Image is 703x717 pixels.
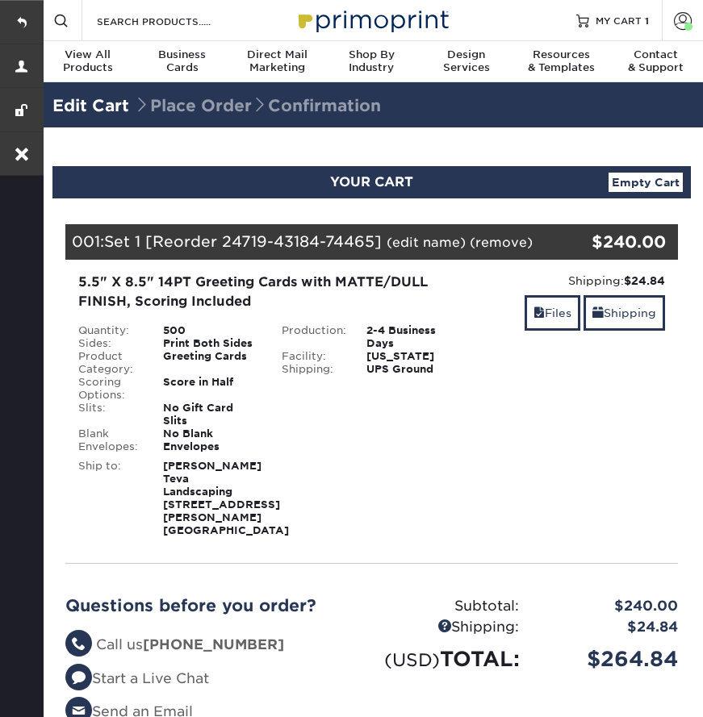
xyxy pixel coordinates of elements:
span: Shop By [324,48,419,61]
div: Score in Half [151,376,270,402]
div: Quantity: [66,324,151,337]
div: Subtotal: [372,596,531,617]
span: MY CART [596,14,642,27]
span: shipping [592,306,604,319]
div: Facility: [270,350,354,363]
div: Ship to: [66,460,151,537]
div: Slits: [66,402,151,427]
a: Resources& Templates [513,41,608,84]
span: YOUR CART [330,174,413,190]
div: Shipping: [486,273,665,289]
div: Cards [135,48,229,74]
div: Sides: [66,337,151,350]
a: DesignServices [419,41,513,84]
strong: $24.84 [624,274,665,287]
div: Marketing [230,48,324,74]
a: Empty Cart [609,173,683,192]
input: SEARCH PRODUCTS..... [95,11,253,31]
img: Primoprint [291,2,453,37]
div: & Templates [513,48,608,74]
div: Blank Envelopes: [66,427,151,453]
span: View All [40,48,135,61]
a: Shipping [584,295,665,330]
span: Place Order Confirmation [134,96,381,115]
h2: Questions before you order? [65,596,360,615]
strong: [PERSON_NAME] Teva Landscaping [STREET_ADDRESS] [PERSON_NAME][GEOGRAPHIC_DATA] [163,460,289,536]
div: 5.5" X 8.5" 14PT Greeting Cards with MATTE/DULL FINISH, Scoring Included [78,273,462,311]
span: Business [135,48,229,61]
div: Print Both Sides [151,337,270,350]
div: $24.84 [531,617,690,638]
strong: [PHONE_NUMBER] [143,636,284,652]
div: Product Category: [66,350,151,376]
div: Production: [270,324,354,350]
span: Resources [513,48,608,61]
span: files [534,306,545,319]
div: Products [40,48,135,74]
div: & Support [609,48,703,74]
small: (USD) [384,649,440,670]
div: Industry [324,48,419,74]
div: Shipping: [372,617,531,638]
div: Services [419,48,513,74]
div: No Gift Card Slits [151,402,270,427]
div: Shipping: [270,363,354,376]
a: View AllProducts [40,41,135,84]
div: $264.84 [531,644,690,674]
span: Contact [609,48,703,61]
div: Greeting Cards [151,350,270,376]
div: 001: [65,224,576,260]
a: Contact& Support [609,41,703,84]
div: [US_STATE] [354,350,473,363]
span: Set 1 [Reorder 24719-43184-74465] [104,232,382,250]
div: Scoring Options: [66,376,151,402]
a: (remove) [470,235,533,250]
a: Shop ByIndustry [324,41,419,84]
span: 1 [645,15,649,26]
div: $240.00 [576,230,667,254]
span: Direct Mail [230,48,324,61]
div: UPS Ground [354,363,473,376]
a: Direct MailMarketing [230,41,324,84]
div: 500 [151,324,270,337]
a: (edit name) [387,235,466,250]
a: BusinessCards [135,41,229,84]
div: 2-4 Business Days [354,324,473,350]
div: TOTAL: [372,644,531,674]
li: Call us [65,635,360,656]
a: Files [525,295,580,330]
a: Edit Cart [52,96,129,115]
div: $240.00 [531,596,690,617]
div: No Blank Envelopes [151,427,270,453]
span: Design [419,48,513,61]
a: Start a Live Chat [65,670,209,686]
